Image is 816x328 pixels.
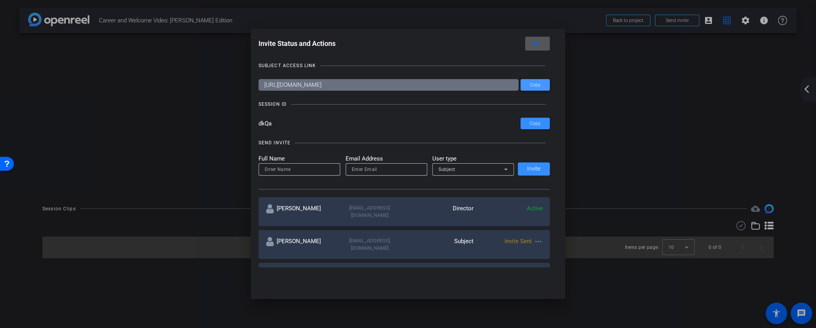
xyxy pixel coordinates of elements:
input: Enter Email [352,165,421,174]
input: Enter Name [265,165,334,174]
button: Copy [520,118,550,129]
span: Copy [530,82,541,88]
openreel-title-line: SUBJECT ACCESS LINK [259,62,550,69]
mat-icon: more_horiz [534,237,543,246]
div: [EMAIL_ADDRESS][DOMAIN_NAME] [335,204,404,219]
div: SESSION ID [259,100,287,108]
mat-icon: close [531,39,541,49]
div: Invite Status and Actions [259,37,550,51]
openreel-title-line: SEND INVITE [259,139,550,147]
openreel-title-line: SESSION ID [259,100,550,108]
div: SUBJECT ACCESS LINK [259,62,316,69]
span: Copy [530,121,541,127]
div: Director [404,204,473,219]
button: Copy [520,79,550,91]
div: SEND INVITE [259,139,290,147]
div: [PERSON_NAME] [265,237,335,252]
div: [EMAIL_ADDRESS][DOMAIN_NAME] [335,237,404,252]
div: Subject [404,237,473,252]
mat-label: Email Address [346,154,427,163]
mat-label: Full Name [259,154,340,163]
span: Active [527,205,543,212]
div: [PERSON_NAME] [265,204,335,219]
span: Invite Sent [505,238,532,245]
mat-label: User type [432,154,514,163]
span: Subject [438,167,455,172]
